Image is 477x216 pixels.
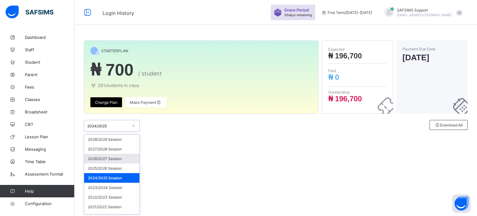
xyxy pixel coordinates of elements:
span: ₦ 700 [90,60,134,79]
span: Dashboard [25,35,75,40]
div: SAFSIMSSupport [378,7,465,18]
span: ₦ 0 [328,73,339,81]
span: Staff [25,47,75,52]
span: Grace Period [284,8,309,12]
span: Broadsheet [25,109,75,114]
span: CBT [25,122,75,127]
span: 30 days remaining [284,13,312,17]
span: session/term information [321,10,372,15]
button: Open asap [452,194,471,213]
span: Classes [25,97,75,102]
div: 2028/2029 Session [84,135,139,144]
span: ₦ 196,700 [328,94,362,103]
span: Payment Due Date [402,47,461,51]
div: 2021/2022 Session [84,202,139,212]
span: Lesson Plan [25,134,75,139]
span: Expected [328,47,387,52]
span: Login History [102,10,134,16]
div: 2027/2028 Session [84,144,139,154]
div: 2024/2025 [87,124,128,128]
span: Change Plan [95,100,117,105]
span: [DATE] [402,53,461,62]
span: Parent [25,72,75,77]
span: Make Payment [130,100,161,105]
span: STARTER PLAN [101,48,128,53]
span: [EMAIL_ADDRESS][DOMAIN_NAME] [397,13,452,17]
span: Download All [434,123,463,127]
span: Time Table [25,159,75,164]
span: SAFSIMS Support [397,8,452,12]
div: 2023/2024 Session [84,183,139,192]
div: 2022/2023 Session [84,192,139,202]
span: Outstanding [328,90,387,94]
span: Student [25,60,75,65]
span: Paid [328,68,387,73]
img: safsims [6,6,53,19]
span: Messaging [25,147,75,152]
span: Help [25,189,74,194]
span: Fees [25,85,75,90]
span: / student [138,70,162,77]
div: 2025/2026 Session [84,163,139,173]
div: 2026/2027 Session [84,154,139,163]
img: sticker-purple.71386a28dfed39d6af7621340158ba97.svg [274,9,282,16]
span: 281 students in class [90,83,312,88]
span: Configuration [25,201,74,206]
span: Assessment Format [25,172,75,177]
div: 2024/2025 Session [84,173,139,183]
span: ₦ 196,700 [328,52,362,60]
